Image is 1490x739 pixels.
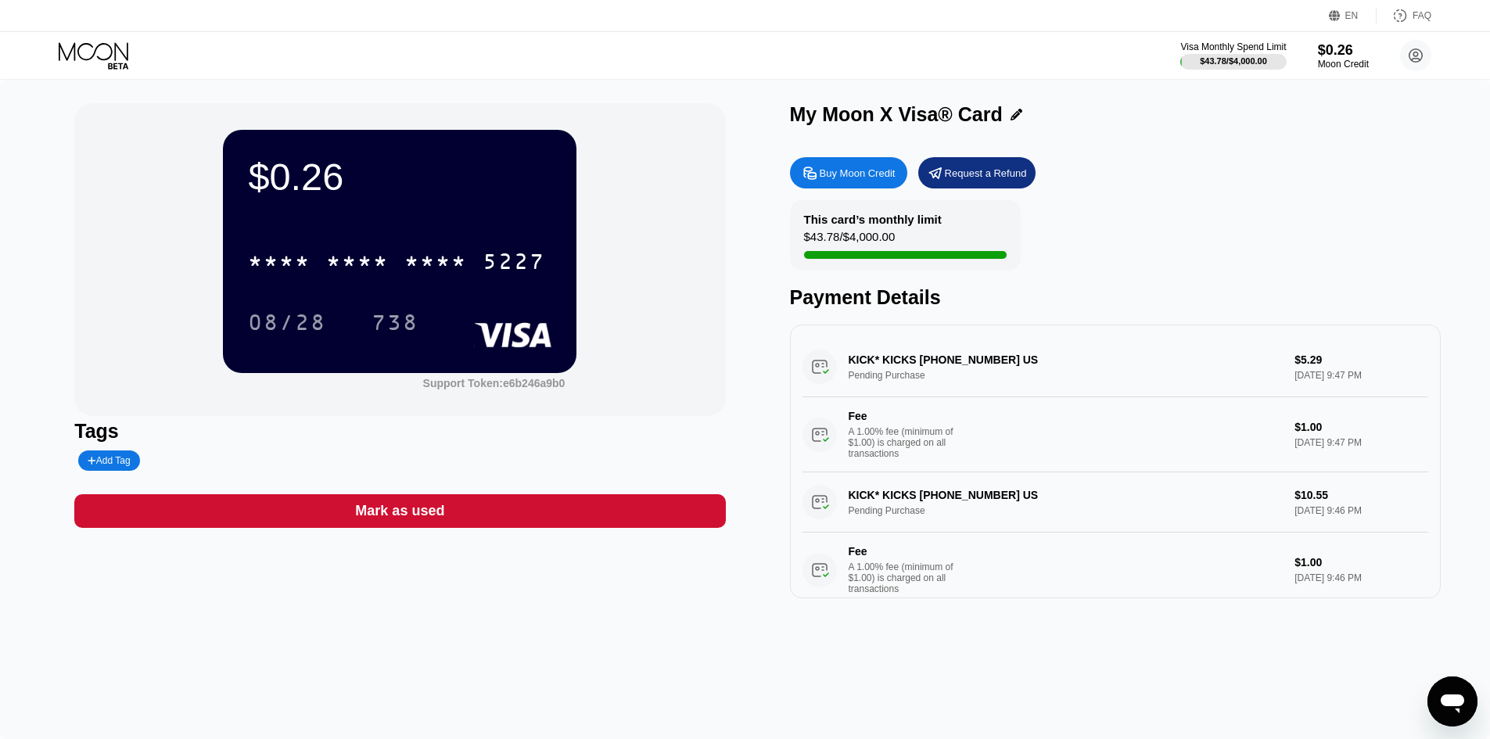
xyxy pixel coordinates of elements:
div: $0.26 [248,155,551,199]
div: 08/28 [248,312,326,337]
div: Request a Refund [945,167,1027,180]
div: $0.26 [1318,42,1369,59]
div: Mark as used [355,502,444,520]
div: $43.78 / $4,000.00 [1200,56,1267,66]
div: [DATE] 9:46 PM [1294,572,1427,583]
div: This card’s monthly limit [804,213,942,226]
div: Buy Moon Credit [790,157,907,188]
div: Mark as used [74,494,725,528]
div: $0.26Moon Credit [1318,42,1369,70]
div: A 1.00% fee (minimum of $1.00) is charged on all transactions [849,426,966,459]
div: $1.00 [1294,421,1427,433]
div: 5227 [483,251,545,276]
div: FAQ [1413,10,1431,21]
div: FeeA 1.00% fee (minimum of $1.00) is charged on all transactions$1.00[DATE] 9:46 PM [802,533,1428,608]
div: 738 [372,312,418,337]
div: $1.00 [1294,556,1427,569]
div: 08/28 [236,303,338,342]
div: A 1.00% fee (minimum of $1.00) is charged on all transactions [849,561,966,594]
div: Payment Details [790,286,1441,309]
div: Moon Credit [1318,59,1369,70]
div: 738 [360,303,430,342]
div: Fee [849,545,958,558]
div: Add Tag [88,455,130,466]
div: EN [1329,8,1377,23]
div: EN [1345,10,1359,21]
div: [DATE] 9:47 PM [1294,437,1427,448]
div: Buy Moon Credit [820,167,896,180]
div: FeeA 1.00% fee (minimum of $1.00) is charged on all transactions$1.00[DATE] 9:47 PM [802,397,1428,472]
div: Tags [74,420,725,443]
div: Fee [849,410,958,422]
div: Visa Monthly Spend Limit [1180,41,1286,52]
div: Request a Refund [918,157,1036,188]
iframe: Mygtukas pranešimų langui paleisti [1427,676,1477,726]
div: Add Tag [78,450,139,471]
div: Visa Monthly Spend Limit$43.78/$4,000.00 [1180,41,1286,70]
div: Support Token:e6b246a9b0 [423,377,565,389]
div: Support Token: e6b246a9b0 [423,377,565,389]
div: $43.78 / $4,000.00 [804,230,896,251]
div: FAQ [1377,8,1431,23]
div: My Moon X Visa® Card [790,103,1003,126]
